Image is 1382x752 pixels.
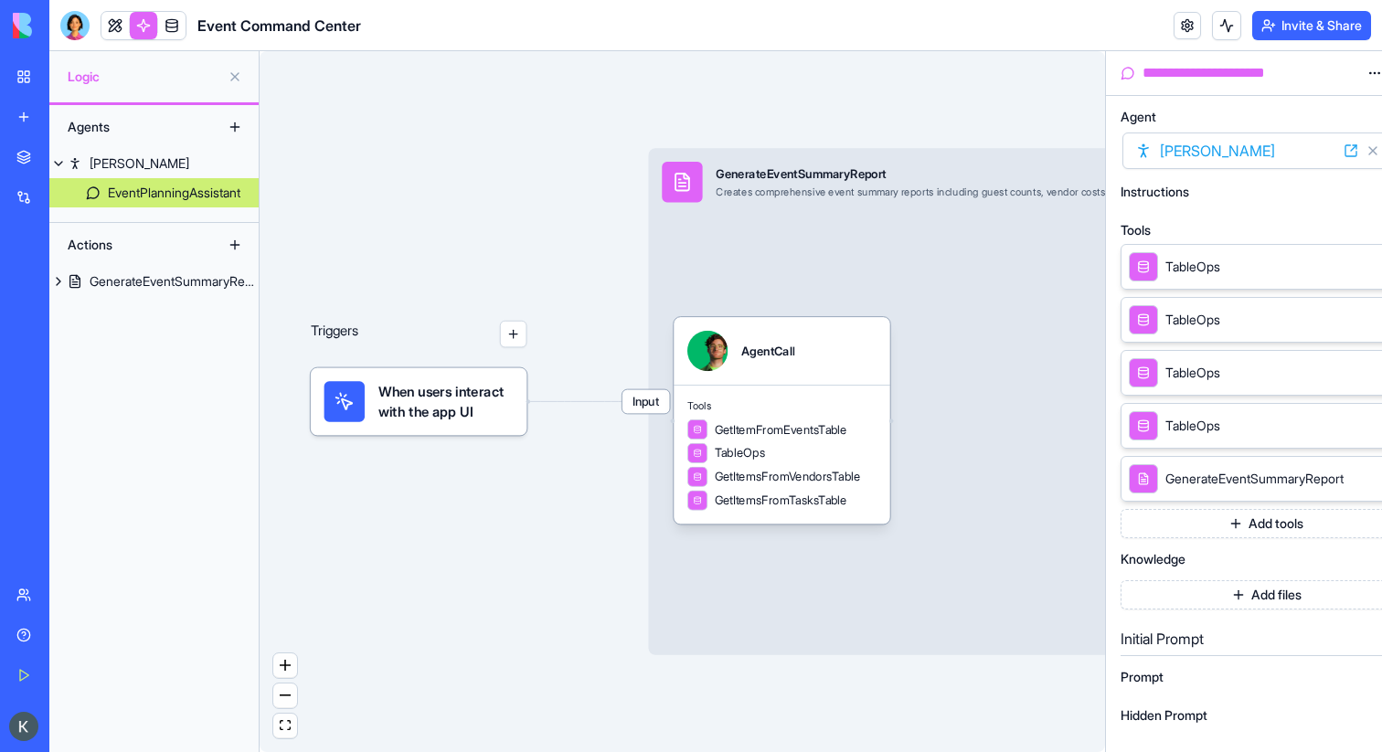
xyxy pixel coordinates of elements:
div: Creates comprehensive event summary reports including guest counts, vendor costs, task progress, ... [716,185,1222,199]
div: Actions [58,230,205,259]
span: TableOps [1165,364,1220,382]
div: GenerateEventSummaryReport [90,272,259,291]
div: GenerateEventSummaryReport [716,165,1222,182]
span: TableOps [1165,417,1220,435]
span: Event Command Center [197,15,361,37]
span: GetItemFromEventsTable [715,421,847,438]
button: fit view [273,714,297,738]
span: Knowledge [1121,553,1185,566]
span: Input [622,390,670,414]
span: TableOps [1165,258,1220,276]
span: Instructions [1121,185,1189,198]
div: AgentCallToolsGetItemFromEventsTableTableOpsGetItemsFromVendorsTableGetItemsFromTasksTable [674,317,890,524]
div: EventPlanningAssistant [108,184,240,202]
a: EventPlanningAssistant [49,178,259,207]
div: AgentCall [741,343,794,359]
a: GenerateEventSummaryReport [49,267,259,296]
div: [PERSON_NAME] [90,154,189,173]
div: InputGenerateEventSummaryReportCreates comprehensive event summary reports including guest counts... [648,148,1331,654]
p: Triggers [311,321,359,348]
div: Agents [58,112,205,142]
span: TableOps [715,445,765,461]
span: When users interact with the app UI [378,381,514,421]
span: Hidden Prompt [1121,709,1207,722]
span: TableOps [1165,311,1220,329]
button: Invite & Share [1252,11,1371,40]
div: Triggers [311,267,527,436]
span: Agent [1121,111,1156,123]
span: Prompt [1121,671,1164,683]
img: ACg8ocIDmBj02QULFtvk8Ks17liisAYSD8XntOp6gNwptqOboCmWtGk=s96-c [9,712,38,741]
button: zoom out [273,683,297,708]
span: GetItemsFromVendorsTable [715,469,861,485]
span: GetItemsFromTasksTable [715,492,847,508]
span: GenerateEventSummaryReport [1165,470,1344,488]
button: zoom in [273,653,297,678]
span: Logic [68,68,220,86]
div: When users interact with the app UI [311,368,527,436]
img: logo [13,13,126,38]
span: Tools [1121,224,1151,237]
a: [PERSON_NAME] [49,149,259,178]
span: Tools [687,399,877,413]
